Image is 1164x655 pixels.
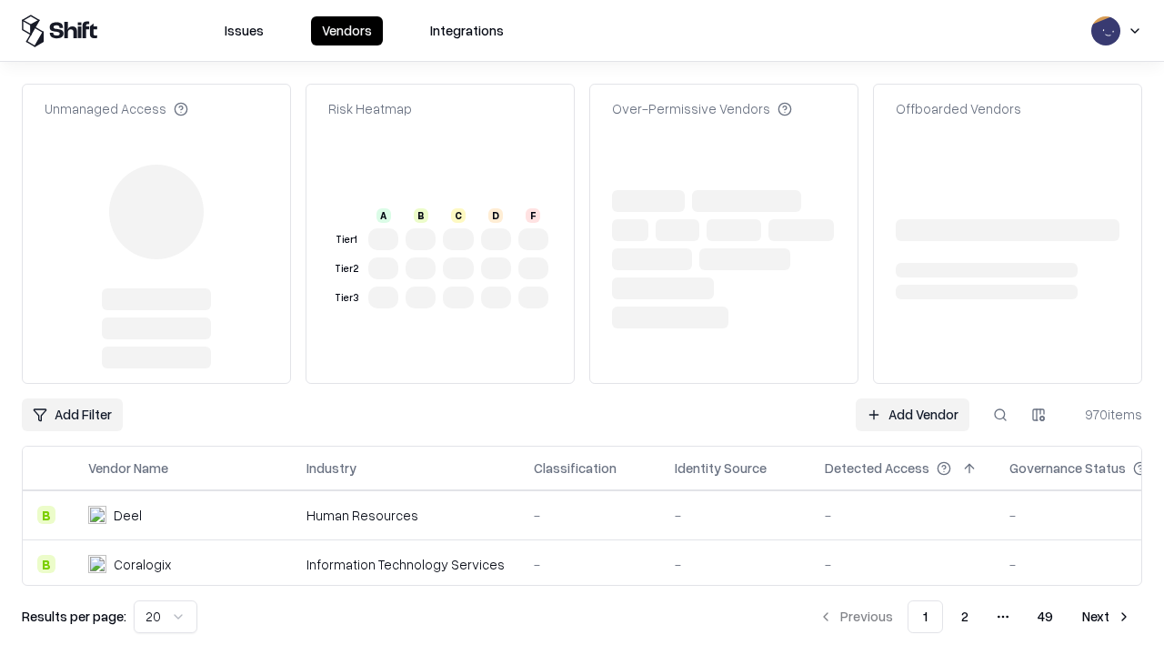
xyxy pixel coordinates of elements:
div: B [414,208,428,223]
div: Classification [534,458,617,478]
button: Add Filter [22,398,123,431]
div: F [526,208,540,223]
div: Tier 3 [332,290,361,306]
div: Coralogix [114,555,171,574]
div: Vendor Name [88,458,168,478]
div: D [488,208,503,223]
div: Tier 2 [332,261,361,277]
div: C [451,208,466,223]
button: Vendors [311,16,383,45]
img: Deel [88,506,106,524]
button: 49 [1023,600,1068,633]
div: B [37,555,55,573]
div: - [675,555,796,574]
a: Add Vendor [856,398,969,431]
nav: pagination [808,600,1142,633]
button: Integrations [419,16,515,45]
img: Coralogix [88,555,106,573]
div: - [534,555,646,574]
div: Detected Access [825,458,929,478]
div: Human Resources [306,506,505,525]
div: Tier 1 [332,232,361,247]
div: Risk Heatmap [328,99,412,118]
div: A [376,208,391,223]
button: Issues [214,16,275,45]
div: Unmanaged Access [45,99,188,118]
div: Identity Source [675,458,767,478]
div: Industry [306,458,356,478]
div: - [825,506,980,525]
div: Information Technology Services [306,555,505,574]
div: - [825,555,980,574]
div: Offboarded Vendors [896,99,1021,118]
button: Next [1071,600,1142,633]
div: Deel [114,506,142,525]
p: Results per page: [22,607,126,626]
div: Over-Permissive Vendors [612,99,792,118]
div: Governance Status [1009,458,1126,478]
button: 2 [947,600,983,633]
div: - [534,506,646,525]
div: B [37,506,55,524]
div: - [675,506,796,525]
button: 1 [908,600,943,633]
div: 970 items [1069,405,1142,424]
